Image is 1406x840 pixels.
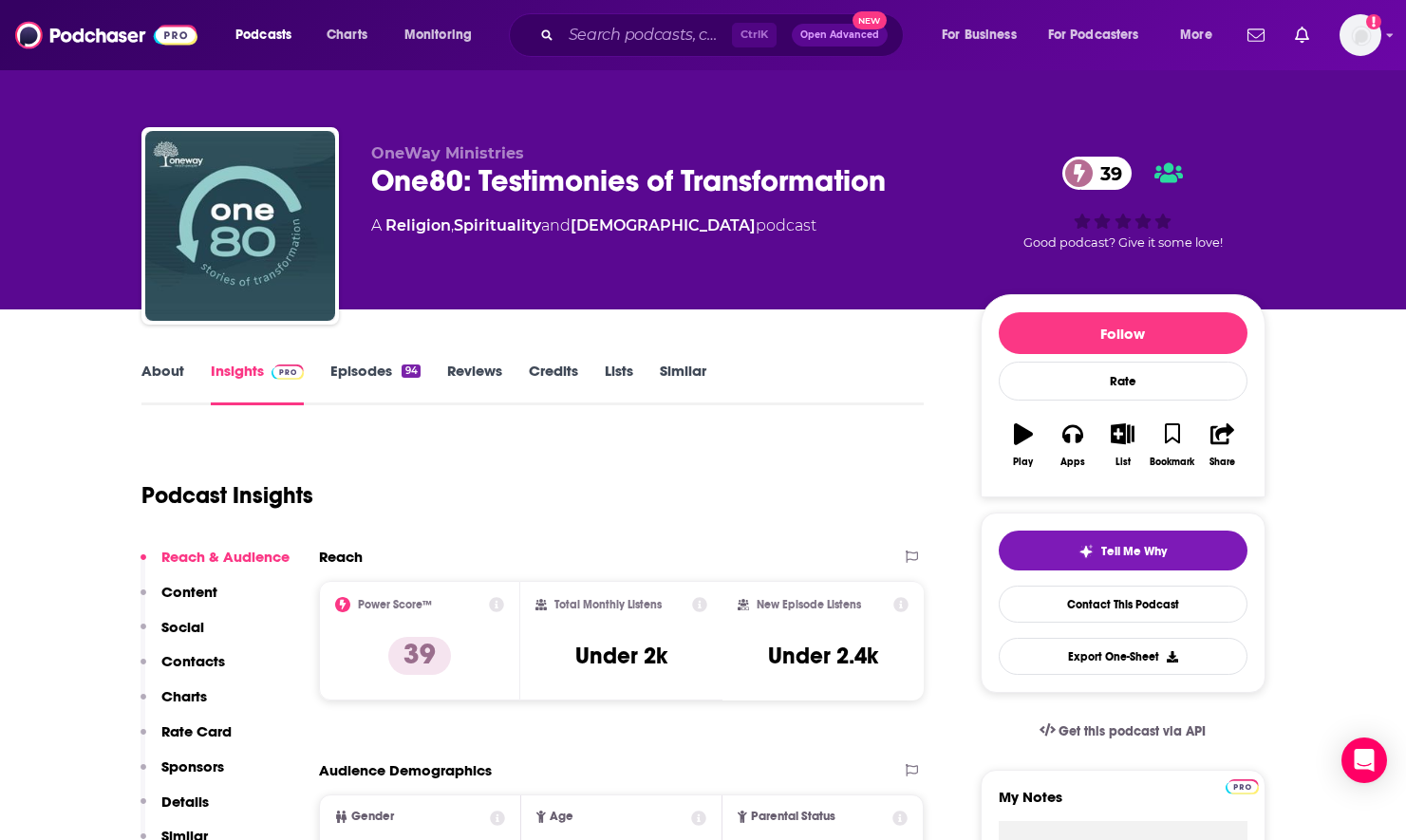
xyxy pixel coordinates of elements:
[981,144,1265,262] div: 39Good podcast? Give it some love!
[660,362,706,405] a: Similar
[141,722,232,757] button: Rate Card
[141,793,209,828] button: Details
[161,793,209,811] p: Details
[391,20,497,50] button: open menu
[141,652,225,687] button: Contacts
[314,20,379,50] a: Charts
[561,20,732,50] input: Search podcasts, credits, & more...
[371,144,524,162] span: OneWay Ministries
[330,362,420,405] a: Episodes94
[1366,14,1381,29] svg: Add a profile image
[999,638,1247,675] button: Export One-Sheet
[605,362,633,405] a: Lists
[1150,457,1194,468] div: Bookmark
[1115,457,1131,468] div: List
[732,23,777,47] span: Ctrl K
[1048,411,1097,479] button: Apps
[1062,157,1132,190] a: 39
[235,22,291,48] span: Podcasts
[454,216,541,234] a: Spirituality
[327,22,367,48] span: Charts
[1048,22,1139,48] span: For Podcasters
[1059,723,1206,739] span: Get this podcast via API
[211,362,305,405] a: InsightsPodchaser Pro
[751,811,835,823] span: Parental Status
[161,548,290,566] p: Reach & Audience
[388,637,451,675] p: 39
[1081,157,1132,190] span: 39
[402,364,420,378] div: 94
[1036,20,1167,50] button: open menu
[161,618,204,636] p: Social
[999,788,1247,821] label: My Notes
[1023,235,1223,250] span: Good podcast? Give it some love!
[1078,544,1094,559] img: tell me why sparkle
[272,364,305,380] img: Podchaser Pro
[1209,457,1235,468] div: Share
[1180,22,1212,48] span: More
[1340,14,1381,56] span: Logged in as nwierenga
[351,811,394,823] span: Gender
[999,531,1247,570] button: tell me why sparkleTell Me Why
[145,131,335,321] img: One80: Testimonies of Transformation
[319,548,363,566] h2: Reach
[1340,14,1381,56] img: User Profile
[928,20,1040,50] button: open menu
[161,687,207,705] p: Charts
[571,216,756,234] a: [DEMOGRAPHIC_DATA]
[541,216,571,234] span: and
[550,811,573,823] span: Age
[404,22,472,48] span: Monitoring
[141,687,207,722] button: Charts
[575,642,667,670] h3: Under 2k
[792,24,888,47] button: Open AdvancedNew
[15,17,197,53] img: Podchaser - Follow, Share and Rate Podcasts
[527,13,922,57] div: Search podcasts, credits, & more...
[757,598,861,611] h2: New Episode Listens
[161,757,224,775] p: Sponsors
[358,598,432,611] h2: Power Score™
[1226,776,1259,794] a: Pro website
[1101,544,1167,559] span: Tell Me Why
[1287,19,1317,51] a: Show notifications dropdown
[222,20,316,50] button: open menu
[141,757,224,793] button: Sponsors
[141,583,217,618] button: Content
[141,481,313,510] h1: Podcast Insights
[999,586,1247,623] a: Contact This Podcast
[1341,737,1387,783] div: Open Intercom Messenger
[999,312,1247,354] button: Follow
[1340,14,1381,56] button: Show profile menu
[141,362,184,405] a: About
[768,642,878,670] h3: Under 2.4k
[999,362,1247,401] div: Rate
[371,215,816,237] div: A podcast
[447,362,502,405] a: Reviews
[1013,457,1033,468] div: Play
[800,30,879,40] span: Open Advanced
[1024,708,1222,755] a: Get this podcast via API
[385,216,451,234] a: Religion
[1226,779,1259,794] img: Podchaser Pro
[529,362,578,405] a: Credits
[141,548,290,583] button: Reach & Audience
[554,598,662,611] h2: Total Monthly Listens
[161,722,232,740] p: Rate Card
[1197,411,1247,479] button: Share
[1167,20,1236,50] button: open menu
[161,583,217,601] p: Content
[319,761,492,779] h2: Audience Demographics
[999,411,1048,479] button: Play
[451,216,454,234] span: ,
[1240,19,1272,51] a: Show notifications dropdown
[942,22,1017,48] span: For Business
[161,652,225,670] p: Contacts
[141,618,204,653] button: Social
[853,11,887,29] span: New
[1097,411,1147,479] button: List
[1060,457,1085,468] div: Apps
[1148,411,1197,479] button: Bookmark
